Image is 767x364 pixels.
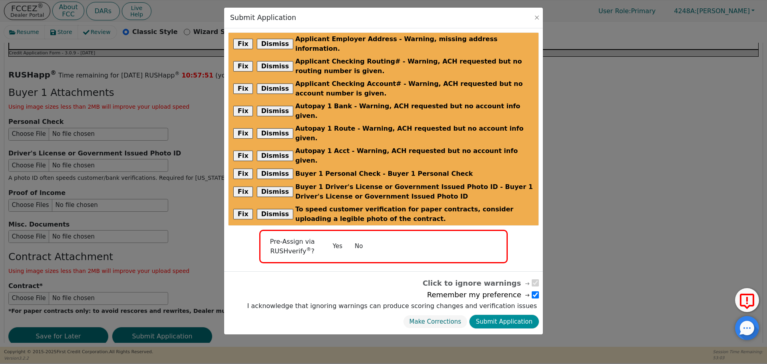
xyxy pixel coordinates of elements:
button: Dismiss [257,169,294,179]
button: Fix [233,209,253,219]
span: Applicant Checking Account# - Warning, ACH requested but no account number is given. [295,79,534,98]
span: Click to ignore warnings [423,278,531,288]
button: Report Error to FCC [735,288,759,312]
button: Fix [233,169,253,179]
span: Remember my preference [427,289,531,300]
button: Fix [233,106,253,116]
label: I acknowledge that ignoring warnings can produce scoring changes and verification issues [245,301,539,311]
span: Buyer 1 Driver's License or Government Issued Photo ID - Buyer 1 Driver's License or Government I... [295,182,534,201]
button: Make Corrections [403,315,468,329]
button: Dismiss [257,106,294,116]
button: Fix [233,187,253,197]
span: Autopay 1 Route - Warning, ACH requested but no account info given. [295,124,534,143]
button: Fix [233,151,253,161]
button: Submit Application [469,315,539,329]
span: Autopay 1 Bank - Warning, ACH requested but no account info given. [295,101,534,121]
span: Autopay 1 Acct - Warning, ACH requested but no account info given. [295,146,534,165]
button: Dismiss [257,61,294,72]
button: Fix [233,84,253,94]
span: Pre-Assign via RUSHverify ? [270,238,315,255]
button: Dismiss [257,39,294,49]
button: Dismiss [257,151,294,161]
button: Dismiss [257,128,294,139]
span: Applicant Employer Address - Warning, missing address information. [295,34,534,54]
button: Fix [233,61,253,72]
button: Fix [233,128,253,139]
button: Dismiss [257,209,294,219]
span: To speed customer verification for paper contracts, consider uploading a legible photo of the con... [295,205,534,224]
button: Close [533,14,541,22]
h3: Submit Application [230,14,296,22]
button: Dismiss [257,187,294,197]
button: Fix [233,39,253,49]
span: Buyer 1 Personal Check - Buyer 1 Personal Check [295,169,473,179]
span: Applicant Checking Routing# - Warning, ACH requested but no routing number is given. [295,57,534,76]
sup: ® [306,247,311,252]
button: Dismiss [257,84,294,94]
button: No [348,239,369,253]
button: Yes [326,239,349,253]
